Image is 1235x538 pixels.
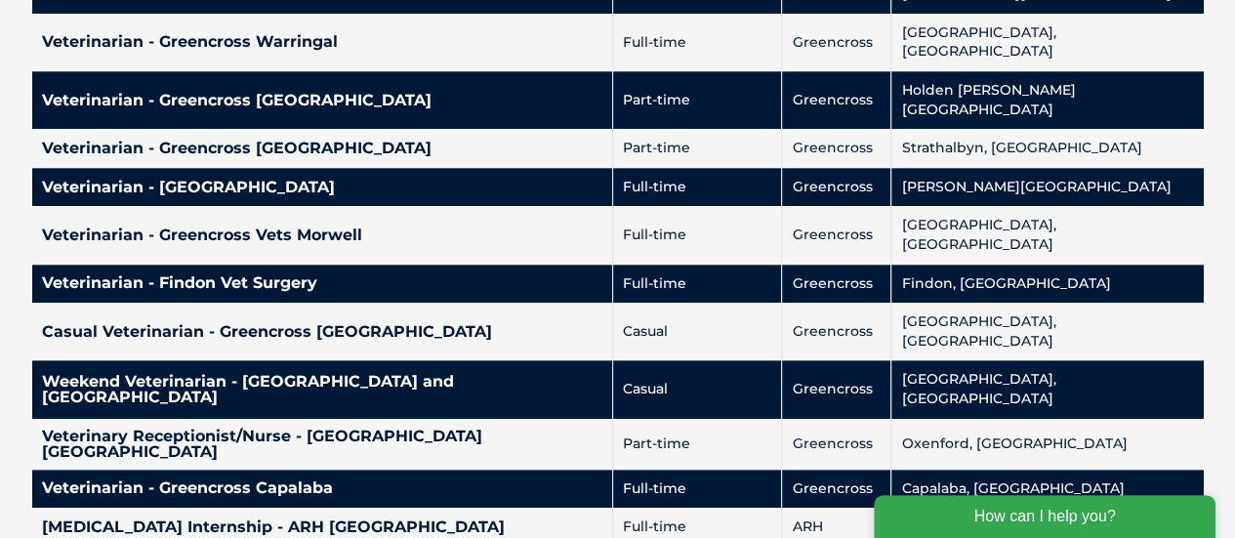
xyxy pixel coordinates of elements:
td: Strathalbyn, [GEOGRAPHIC_DATA] [891,129,1204,168]
td: [GEOGRAPHIC_DATA], [GEOGRAPHIC_DATA] [891,303,1204,360]
h4: Casual Veterinarian - Greencross [GEOGRAPHIC_DATA] [42,324,603,340]
td: Part-time [613,71,782,129]
td: Greencross [782,206,891,264]
h4: Veterinarian - Greencross [GEOGRAPHIC_DATA] [42,93,603,108]
td: Full-time [613,265,782,304]
td: Part-time [613,419,782,470]
td: Full-time [613,206,782,264]
td: [GEOGRAPHIC_DATA], [GEOGRAPHIC_DATA] [891,360,1204,418]
td: Greencross [782,303,891,360]
h4: Veterinarian - Greencross Warringal [42,34,603,50]
td: Findon, [GEOGRAPHIC_DATA] [891,265,1204,304]
h4: Veterinary Receptionist/Nurse - [GEOGRAPHIC_DATA] [GEOGRAPHIC_DATA] [42,429,603,460]
h4: Veterinarian - Greencross Capalaba [42,480,603,496]
td: [GEOGRAPHIC_DATA], [GEOGRAPHIC_DATA] [891,14,1204,71]
td: Full-time [613,168,782,207]
td: Greencross [782,14,891,71]
td: Full-time [613,470,782,509]
h4: Veterinarian - [GEOGRAPHIC_DATA] [42,180,603,195]
h4: Weekend Veterinarian - [GEOGRAPHIC_DATA] and [GEOGRAPHIC_DATA] [42,374,603,405]
td: Greencross [782,71,891,129]
td: Greencross [782,470,891,509]
td: Casual [613,360,782,418]
td: [GEOGRAPHIC_DATA], [GEOGRAPHIC_DATA] [891,206,1204,264]
td: Greencross [782,265,891,304]
td: Holden [PERSON_NAME][GEOGRAPHIC_DATA] [891,71,1204,129]
td: Greencross [782,129,891,168]
h4: Veterinarian - Findon Vet Surgery [42,275,603,291]
td: Casual [613,303,782,360]
h4: Veterinarian - Greencross [GEOGRAPHIC_DATA] [42,141,603,156]
td: Oxenford, [GEOGRAPHIC_DATA] [891,419,1204,470]
td: Part-time [613,129,782,168]
td: [PERSON_NAME][GEOGRAPHIC_DATA] [891,168,1204,207]
div: How can I help you? [12,12,353,55]
h4: [MEDICAL_DATA] Internship - ARH [GEOGRAPHIC_DATA] [42,519,603,535]
td: Greencross [782,360,891,418]
td: Full-time [613,14,782,71]
td: Capalaba, [GEOGRAPHIC_DATA] [891,470,1204,509]
td: Greencross [782,419,891,470]
td: Greencross [782,168,891,207]
h4: Veterinarian - Greencross Vets Morwell [42,228,603,243]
